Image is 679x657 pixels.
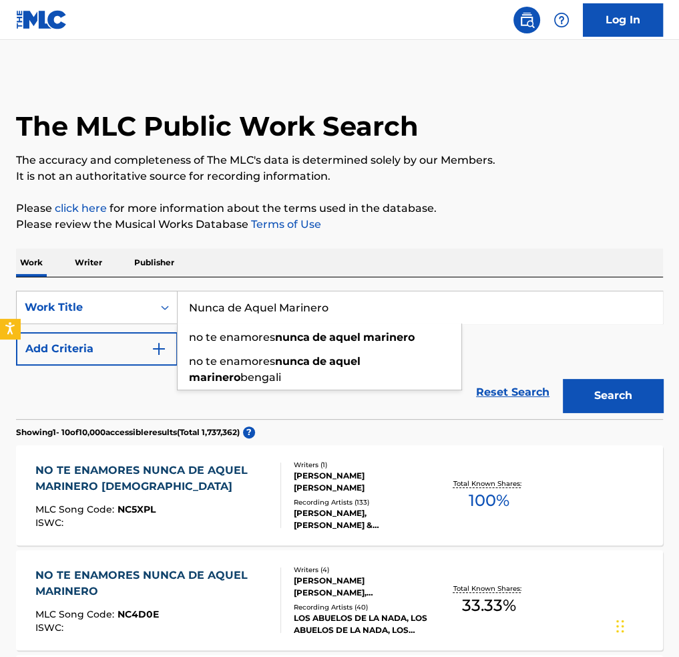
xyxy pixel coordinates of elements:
iframe: Chat Widget [612,593,679,657]
a: Log In [583,3,663,37]
h1: The MLC Public Work Search [16,110,419,143]
p: The accuracy and completeness of The MLC's data is determined solely by our Members. [16,152,663,168]
p: Showing 1 - 10 of 10,000 accessible results (Total 1,737,362 ) [16,426,240,438]
div: [PERSON_NAME] [PERSON_NAME] [294,470,435,494]
a: Terms of Use [248,218,321,231]
strong: de [312,331,326,344]
img: search [519,12,535,28]
span: NC5XPL [118,503,156,515]
strong: marinero [189,371,240,384]
p: Total Known Shares: [453,583,524,594]
p: It is not an authoritative source for recording information. [16,168,663,184]
a: Public Search [513,7,540,33]
a: NO TE ENAMORES NUNCA DE AQUEL MARINEROMLC Song Code:NC4D0EISWC:Writers (4)[PERSON_NAME] [PERSON_N... [16,550,663,650]
div: LOS ABUELOS DE LA NADA, LOS ABUELOS DE LA NADA, LOS ABUELOS DE LA NADA, LOS ABUELOS DE LA NADA, L... [294,612,435,636]
img: 9d2ae6d4665cec9f34b9.svg [151,341,167,357]
div: Work Title [25,299,145,315]
div: Drag [616,606,624,646]
span: bengali [240,371,281,384]
p: Work [16,249,47,277]
div: [PERSON_NAME], [PERSON_NAME] & [PERSON_NAME] FEAT. [PERSON_NAME], LOS ABUELOS DE LA NADA, LOS ABU... [294,507,435,531]
a: click here [55,202,107,215]
span: ISWC : [35,517,67,529]
strong: aquel [329,355,361,368]
strong: aquel [329,331,361,344]
p: Total Known Shares: [453,479,524,489]
p: Publisher [130,249,178,277]
div: Writers ( 4 ) [294,565,435,575]
span: MLC Song Code : [35,503,118,515]
div: Help [548,7,575,33]
span: no te enamores [189,331,275,344]
span: NC4D0E [118,608,159,620]
a: Reset Search [469,378,556,407]
strong: de [312,355,326,368]
button: Add Criteria [16,332,178,366]
p: Please review the Musical Works Database [16,217,663,233]
span: 100 % [468,489,509,513]
button: Search [563,379,663,412]
div: Recording Artists ( 133 ) [294,497,435,507]
form: Search Form [16,291,663,419]
p: Please for more information about the terms used in the database. [16,201,663,217]
span: no te enamores [189,355,275,368]
p: Writer [71,249,106,277]
div: Writers ( 1 ) [294,460,435,470]
a: NO TE ENAMORES NUNCA DE AQUEL MARINERO [DEMOGRAPHIC_DATA]MLC Song Code:NC5XPLISWC:Writers (1)[PER... [16,445,663,545]
div: NO TE ENAMORES NUNCA DE AQUEL MARINERO [DEMOGRAPHIC_DATA] [35,463,270,495]
span: 33.33 % [461,594,515,618]
span: ? [243,426,255,438]
img: help [553,12,570,28]
span: ISWC : [35,622,67,634]
div: Recording Artists ( 40 ) [294,602,435,612]
img: MLC Logo [16,10,67,29]
strong: nunca [275,355,310,368]
strong: nunca [275,331,310,344]
div: [PERSON_NAME] [PERSON_NAME], [PERSON_NAME] [PERSON_NAME] [PERSON_NAME] [294,575,435,599]
div: NO TE ENAMORES NUNCA DE AQUEL MARINERO [35,567,270,600]
span: MLC Song Code : [35,608,118,620]
strong: marinero [363,331,415,344]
